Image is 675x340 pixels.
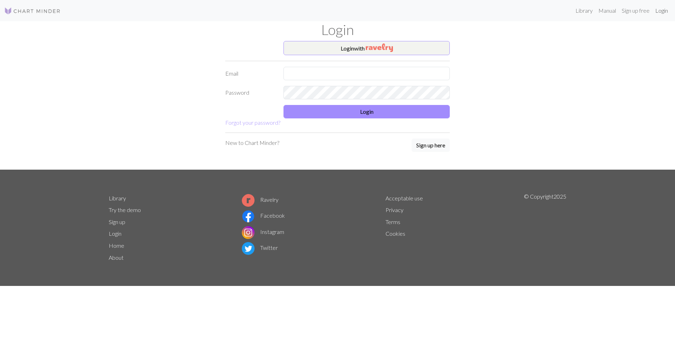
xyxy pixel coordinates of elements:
[109,242,124,249] a: Home
[242,212,285,219] a: Facebook
[109,206,141,213] a: Try the demo
[109,195,126,201] a: Library
[366,43,393,52] img: Ravelry
[412,139,450,152] button: Sign up here
[225,119,280,126] a: Forgot your password?
[242,196,279,203] a: Ravelry
[109,254,124,261] a: About
[4,7,61,15] img: Logo
[242,244,278,251] a: Twitter
[242,210,255,223] img: Facebook logo
[386,230,405,237] a: Cookies
[652,4,671,18] a: Login
[242,228,284,235] a: Instagram
[386,218,400,225] a: Terms
[109,230,121,237] a: Login
[283,105,450,118] button: Login
[242,242,255,255] img: Twitter logo
[524,192,566,264] p: © Copyright 2025
[242,194,255,207] img: Ravelry logo
[109,218,125,225] a: Sign up
[386,195,423,201] a: Acceptable use
[619,4,652,18] a: Sign up free
[221,86,279,99] label: Password
[242,226,255,239] img: Instagram logo
[573,4,596,18] a: Library
[412,139,450,153] a: Sign up here
[283,41,450,55] button: Loginwith
[221,67,279,80] label: Email
[225,139,279,147] p: New to Chart Minder?
[596,4,619,18] a: Manual
[104,21,571,38] h1: Login
[386,206,404,213] a: Privacy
